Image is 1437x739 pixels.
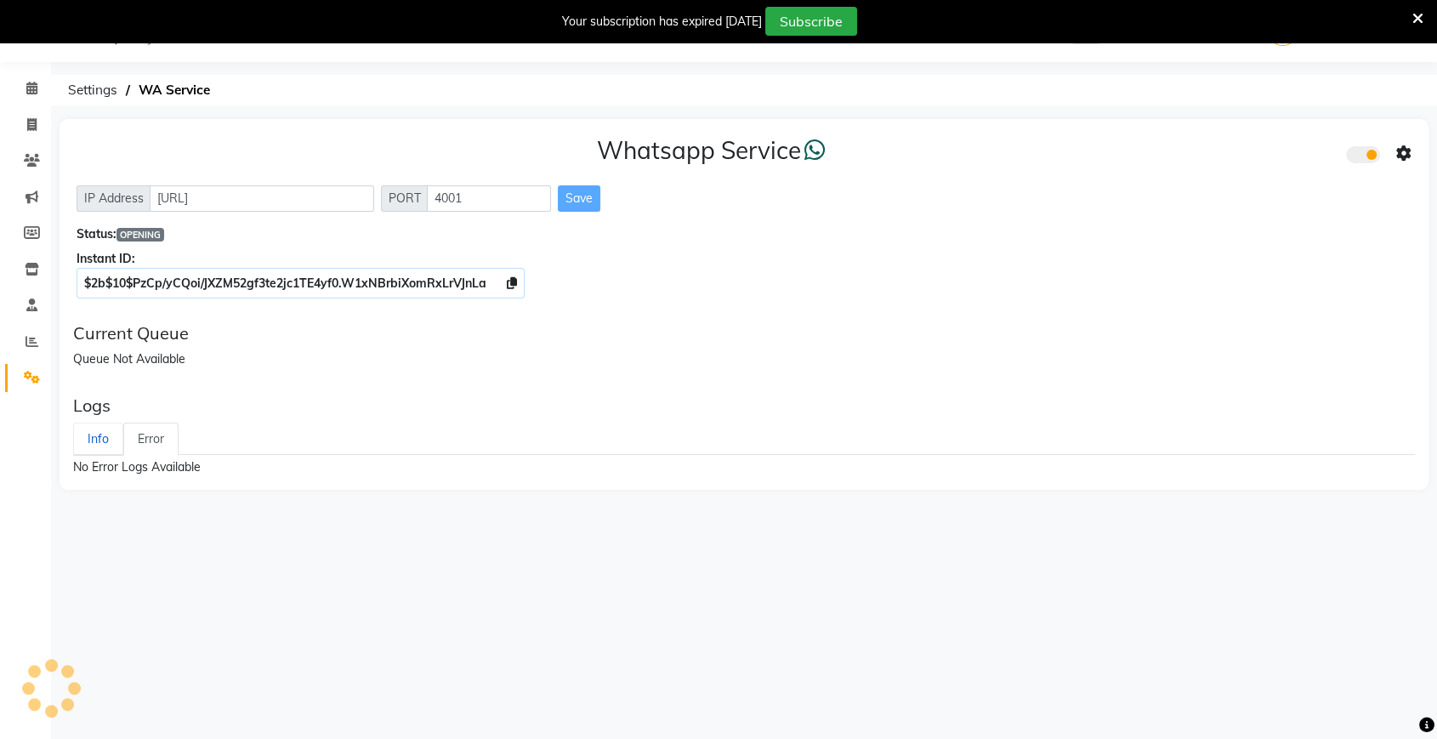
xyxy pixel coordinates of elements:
div: Instant ID: [77,250,1411,268]
a: Info [73,423,123,456]
h3: Whatsapp Service [597,136,826,165]
input: Sizing example input [150,185,374,212]
input: Sizing example input [427,185,551,212]
span: WA Service [130,75,219,105]
span: $2b$10$PzCp/yCQoi/JXZM52gf3te2jc1TE4yf0.W1xNBrbiXomRxLrVJnLa [84,276,486,291]
a: Error [123,423,179,456]
div: Current Queue [73,323,1415,344]
button: Subscribe [765,7,857,36]
span: IP Address [77,185,151,212]
span: Settings [60,75,126,105]
span: OPENING [116,228,164,242]
div: Queue Not Available [73,350,1415,368]
div: Status: [77,225,1411,243]
span: PORT [381,185,429,212]
div: Logs [73,395,1415,416]
div: No Error Logs Available [73,455,1415,476]
div: Your subscription has expired [DATE] [562,13,762,31]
